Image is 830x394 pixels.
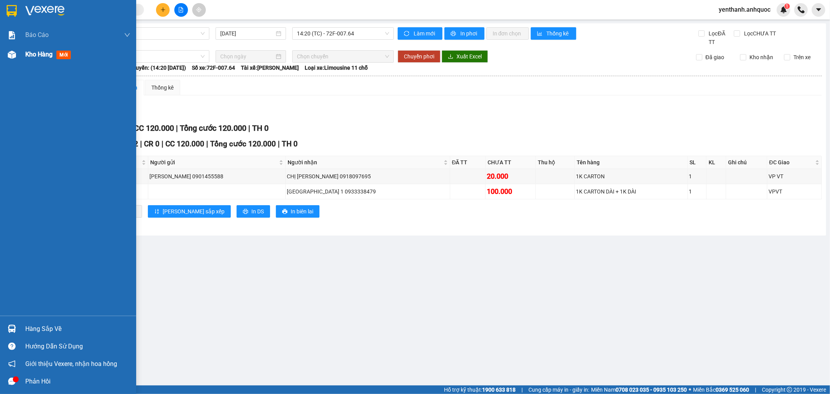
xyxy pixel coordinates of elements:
[591,385,687,394] span: Miền Nam
[786,4,788,9] span: 1
[220,29,274,38] input: 15/09/2025
[25,30,49,40] span: Báo cáo
[689,172,705,181] div: 1
[716,387,749,393] strong: 0369 525 060
[404,31,411,37] span: sync
[8,325,16,333] img: warehouse-icon
[287,172,449,181] div: CHỊ [PERSON_NAME] 0918097695
[165,139,204,148] span: CC 120.000
[287,187,449,196] div: [GEOGRAPHIC_DATA] 1 0933338479
[276,205,319,218] button: printerIn biên lai
[174,3,188,17] button: file-add
[451,31,457,37] span: printer
[487,171,534,182] div: 20.000
[220,52,274,61] input: Chọn ngày
[707,156,726,169] th: KL
[154,209,160,215] span: sort-ascending
[161,139,163,148] span: |
[487,186,534,197] div: 100.000
[288,158,442,167] span: Người nhận
[156,3,170,17] button: plus
[144,139,160,148] span: CR 0
[248,123,250,133] span: |
[282,139,298,148] span: TH 0
[444,385,516,394] span: Hỗ trợ kỹ thuật:
[25,376,130,387] div: Phản hồi
[176,123,178,133] span: |
[815,6,822,13] span: caret-down
[291,207,313,216] span: In biên lai
[456,52,482,61] span: Xuất Excel
[8,360,16,368] span: notification
[149,172,284,181] div: [PERSON_NAME] 0901455588
[790,53,814,62] span: Trên xe
[8,51,16,59] img: warehouse-icon
[537,31,544,37] span: bar-chart
[25,51,53,58] span: Kho hàng
[237,205,270,218] button: printerIn DS
[784,4,790,9] sup: 1
[536,156,575,169] th: Thu hộ
[688,156,707,169] th: SL
[398,50,440,63] button: Chuyển phơi
[150,158,277,167] span: Người gửi
[780,6,787,13] img: icon-new-feature
[180,123,246,133] span: Tổng cước 120.000
[163,207,225,216] span: [PERSON_NAME] sắp xếp
[575,156,688,169] th: Tên hàng
[702,53,727,62] span: Đã giao
[448,54,453,60] span: download
[8,378,16,385] span: message
[769,158,814,167] span: ĐC Giao
[243,209,248,215] span: printer
[140,139,142,148] span: |
[414,29,436,38] span: Làm mới
[460,29,478,38] span: In phơi
[25,323,130,335] div: Hàng sắp về
[812,3,825,17] button: caret-down
[134,123,174,133] span: CC 120.000
[450,156,486,169] th: ĐÃ TT
[741,29,777,38] span: Lọc CHƯA TT
[576,187,686,196] div: 1K CARTON DÀI + 1K DÀI
[25,359,117,369] span: Giới thiệu Vexere, nhận hoa hồng
[192,3,206,17] button: aim
[693,385,749,394] span: Miền Bắc
[444,27,484,40] button: printerIn phơi
[689,187,705,196] div: 1
[25,341,130,352] div: Hướng dẫn sử dụng
[160,7,166,12] span: plus
[486,156,536,169] th: CHƯA TT
[576,172,686,181] div: 1K CARTON
[689,388,691,391] span: ⚪️
[7,5,17,17] img: logo-vxr
[124,32,130,38] span: down
[305,63,368,72] span: Loại xe: Limousine 11 chỗ
[178,7,184,12] span: file-add
[56,51,71,59] span: mới
[442,50,488,63] button: downloadXuất Excel
[769,187,820,196] div: VPVT
[148,205,231,218] button: sort-ascending[PERSON_NAME] sắp xếp
[8,343,16,350] span: question-circle
[755,385,756,394] span: |
[616,387,687,393] strong: 0708 023 035 - 0935 103 250
[297,51,389,62] span: Chọn chuyến
[482,387,516,393] strong: 1900 633 818
[528,385,589,394] span: Cung cấp máy in - giấy in:
[129,63,186,72] span: Chuyến: (14:20 [DATE])
[278,139,280,148] span: |
[252,123,268,133] span: TH 0
[251,207,264,216] span: In DS
[398,27,442,40] button: syncLàm mới
[151,83,174,92] div: Thống kê
[486,27,529,40] button: In đơn chọn
[547,29,570,38] span: Thống kê
[8,31,16,39] img: solution-icon
[769,172,820,181] div: VP VT
[798,6,805,13] img: phone-icon
[210,139,276,148] span: Tổng cước 120.000
[192,63,235,72] span: Số xe: 72F-007.64
[726,156,767,169] th: Ghi chú
[196,7,202,12] span: aim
